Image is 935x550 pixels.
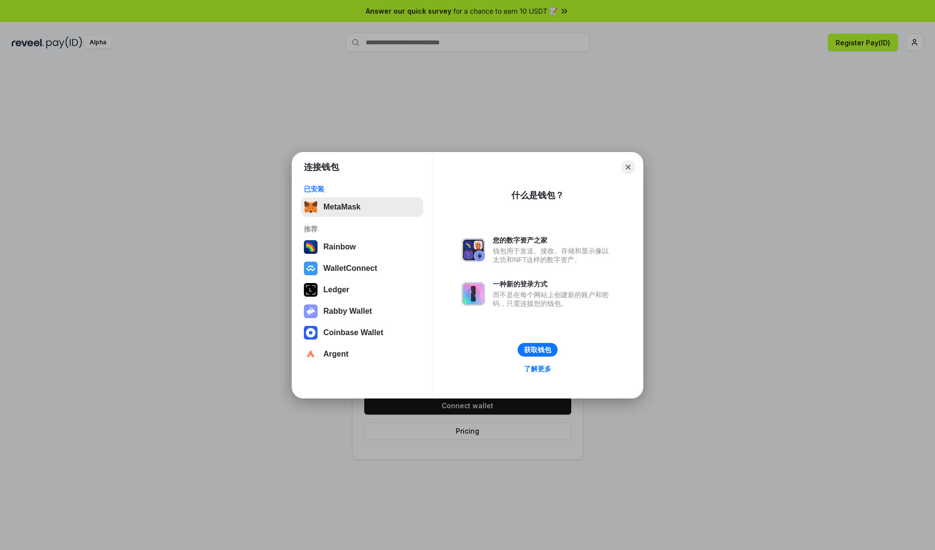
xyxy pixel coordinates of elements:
[323,350,349,359] div: Argent
[304,225,420,233] div: 推荐
[304,283,318,297] img: svg+xml,%3Csvg%20xmlns%3D%22http%3A%2F%2Fwww.w3.org%2F2000%2Fsvg%22%20width%3D%2228%22%20height%3...
[493,280,614,288] div: 一种新的登录方式
[301,259,423,278] button: WalletConnect
[493,247,614,264] div: 钱包用于发送、接收、存储和显示像以太坊和NFT这样的数字资产。
[304,185,420,193] div: 已安装
[304,161,339,173] h1: 连接钱包
[323,203,360,211] div: MetaMask
[493,236,614,245] div: 您的数字资产之家
[304,240,318,254] img: svg+xml,%3Csvg%20width%3D%22120%22%20height%3D%22120%22%20viewBox%3D%220%200%20120%20120%22%20fil...
[301,197,423,217] button: MetaMask
[511,190,564,201] div: 什么是钱包？
[323,243,356,251] div: Rainbow
[493,290,614,308] div: 而不是在每个网站上创建新的账户和密码，只需连接您的钱包。
[301,302,423,321] button: Rabby Wallet
[304,304,318,318] img: svg+xml,%3Csvg%20xmlns%3D%22http%3A%2F%2Fwww.w3.org%2F2000%2Fsvg%22%20fill%3D%22none%22%20viewBox...
[304,200,318,214] img: svg+xml,%3Csvg%20fill%3D%22none%22%20height%3D%2233%22%20viewBox%3D%220%200%2035%2033%22%20width%...
[621,160,635,174] button: Close
[524,345,551,354] div: 获取钱包
[462,282,485,305] img: svg+xml,%3Csvg%20xmlns%3D%22http%3A%2F%2Fwww.w3.org%2F2000%2Fsvg%22%20fill%3D%22none%22%20viewBox...
[323,328,383,337] div: Coinbase Wallet
[301,280,423,300] button: Ledger
[518,343,558,357] button: 获取钱包
[304,347,318,361] img: svg+xml,%3Csvg%20width%3D%2228%22%20height%3D%2228%22%20viewBox%3D%220%200%2028%2028%22%20fill%3D...
[323,307,372,316] div: Rabby Wallet
[524,364,551,373] div: 了解更多
[304,262,318,275] img: svg+xml,%3Csvg%20width%3D%2228%22%20height%3D%2228%22%20viewBox%3D%220%200%2028%2028%22%20fill%3D...
[462,238,485,262] img: svg+xml,%3Csvg%20xmlns%3D%22http%3A%2F%2Fwww.w3.org%2F2000%2Fsvg%22%20fill%3D%22none%22%20viewBox...
[304,326,318,340] img: svg+xml,%3Csvg%20width%3D%2228%22%20height%3D%2228%22%20viewBox%3D%220%200%2028%2028%22%20fill%3D...
[301,237,423,257] button: Rainbow
[518,362,557,375] a: 了解更多
[323,264,377,273] div: WalletConnect
[301,323,423,342] button: Coinbase Wallet
[323,285,349,294] div: Ledger
[301,344,423,364] button: Argent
